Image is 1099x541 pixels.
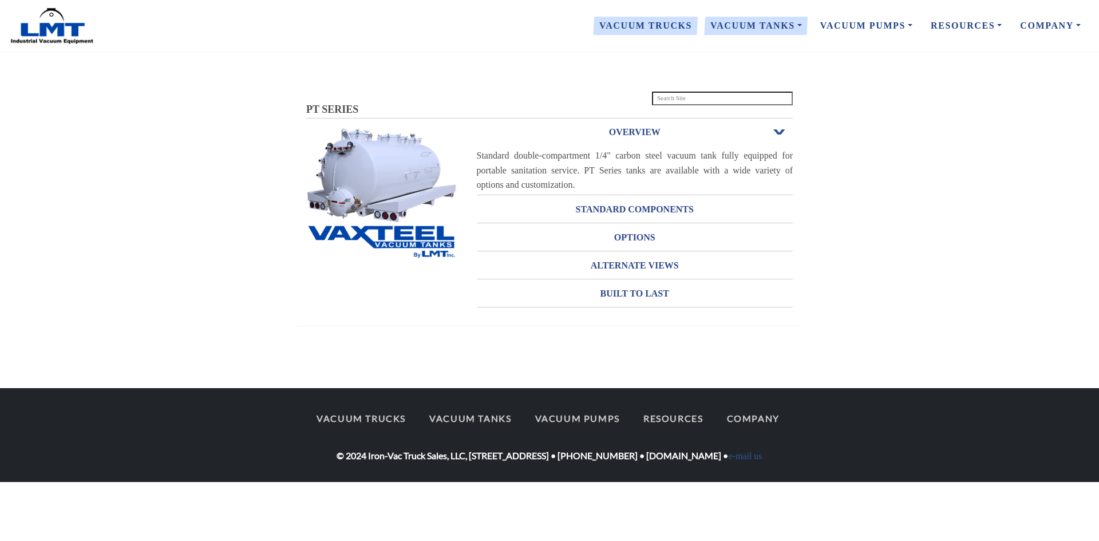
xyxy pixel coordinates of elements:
a: STANDARD COMPONENTS [477,196,793,223]
a: Company [1011,14,1090,38]
a: Resources [633,406,714,431]
a: Vacuum Trucks [590,14,701,38]
div: Standard double-compartment 1/4" carbon steel vacuum tank fully equipped for portable sanitation ... [477,148,793,192]
a: BUILT TO LAST [477,280,793,307]
h3: ALTERNATE VIEWS [477,256,793,275]
img: LMT [9,7,95,45]
img: Stacks Image 111563 [306,223,457,259]
span: Open or Close [772,128,787,136]
a: Resources [922,14,1011,38]
a: Company [717,406,790,431]
h3: OPTIONS [477,228,793,247]
a: Vacuum Pumps [524,406,630,431]
a: ALTERNATE VIEWS [477,252,793,279]
a: Vacuum Trucks [306,406,416,431]
div: © 2024 Iron-Vac Truck Sales, LLC, [STREET_ADDRESS] • [PHONE_NUMBER] • [DOMAIN_NAME] • [298,406,801,464]
a: OVERVIEWOpen or Close [477,119,793,145]
a: Vacuum Tanks [701,14,811,38]
h3: OVERVIEW [477,123,793,141]
a: Vacuum Tanks [419,406,521,431]
span: PT SERIES [306,104,358,115]
h3: STANDARD COMPONENTS [477,200,793,219]
a: OPTIONS [477,224,793,251]
h3: BUILT TO LAST [477,285,793,303]
input: Search Site [652,92,793,105]
a: Vacuum Pumps [811,14,922,38]
a: e-mail us [728,451,762,461]
img: Stacks Image 10360 [306,127,457,223]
